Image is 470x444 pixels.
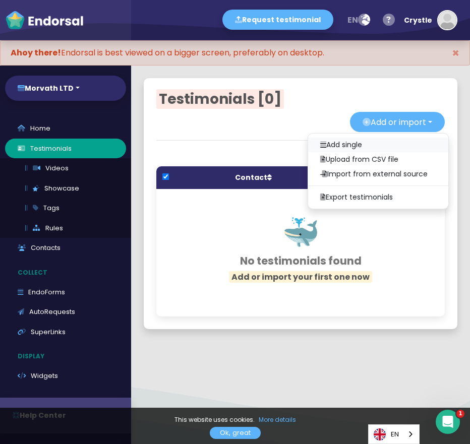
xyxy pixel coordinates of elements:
[5,322,126,342] a: SuperLinks
[347,14,358,26] span: en
[404,5,432,35] div: Crystle
[5,386,126,406] a: ReviewHQ
[456,410,464,418] span: 1
[5,118,126,139] a: Home
[308,152,448,167] a: Upload from CSV file
[350,112,445,132] button: Add or import
[229,271,372,283] span: Add or import your first one now
[13,198,126,218] a: Tags
[5,302,126,322] a: AutoRequests
[5,139,126,159] a: Testimonials
[436,410,460,434] iframe: Intercom live chat
[182,214,420,250] h1: 🐳
[5,238,126,258] a: Contacts
[308,138,448,152] a: Add single
[368,424,420,444] div: Language
[341,10,376,30] button: en
[5,10,84,30] img: endorsal-logo-white@2x.png
[222,10,333,30] button: Request testimonial
[438,11,456,29] img: default-avatar.jpg
[308,190,448,205] a: Export testimonials
[5,347,131,366] p: Display
[13,178,126,199] a: Showcase
[399,5,457,35] button: Crystle
[5,76,126,101] button: Morvath LTD
[229,166,310,189] th: Contact
[210,427,261,439] a: Ok, great
[174,415,255,424] span: This website uses cookies.
[369,425,419,443] a: EN
[5,263,131,282] p: Collect
[452,45,459,61] span: ×
[368,424,420,444] aside: Language selected: English
[182,255,420,267] h3: No testimonials found
[13,218,126,238] a: Rules
[259,415,296,425] a: More details
[11,47,61,58] strong: Ahoy there!
[5,282,126,302] a: EndoForms
[442,41,469,66] button: Close
[13,158,126,178] a: Videos
[308,167,448,181] a: Import from external source
[156,89,284,109] span: Testimonials [0]
[5,366,126,386] a: Widgets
